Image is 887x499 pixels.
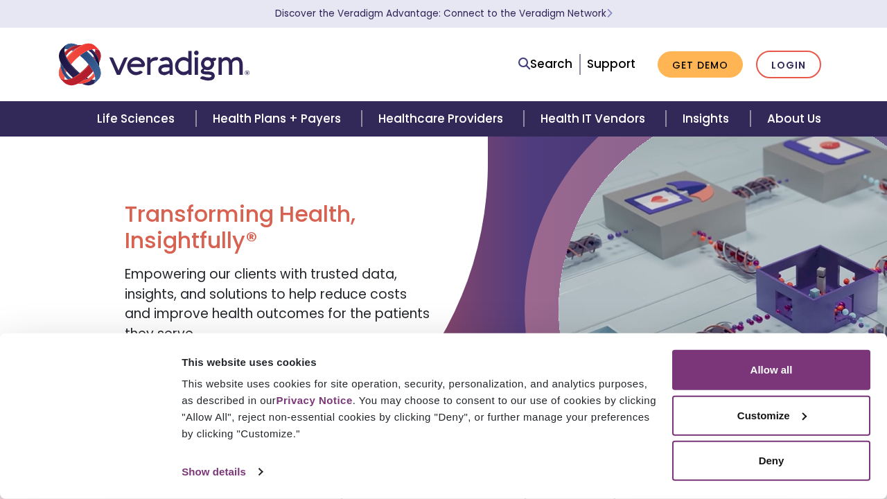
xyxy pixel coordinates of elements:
a: Search [518,55,572,73]
h1: Transforming Health, Insightfully® [125,201,433,254]
a: Discover the Veradigm Advantage: Connect to the Veradigm NetworkLearn More [275,7,613,20]
img: Veradigm logo [59,42,249,87]
button: Allow all [672,350,870,390]
a: Login [756,51,821,79]
a: Get Demo [658,51,743,78]
div: This website uses cookies for site operation, security, personalization, and analytics purposes, ... [182,376,656,442]
div: This website uses cookies [182,353,656,370]
a: Insights [666,101,750,137]
span: Learn More [606,7,613,20]
span: Empowering our clients with trusted data, insights, and solutions to help reduce costs and improv... [125,265,430,343]
a: Show details [182,462,262,482]
a: Life Sciences [80,101,195,137]
a: Privacy Notice [276,394,352,406]
a: About Us [750,101,838,137]
a: Healthcare Providers [362,101,524,137]
button: Customize [672,395,870,435]
a: Support [587,55,635,72]
a: Health Plans + Payers [196,101,362,137]
a: Health IT Vendors [524,101,666,137]
button: Deny [672,441,870,481]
